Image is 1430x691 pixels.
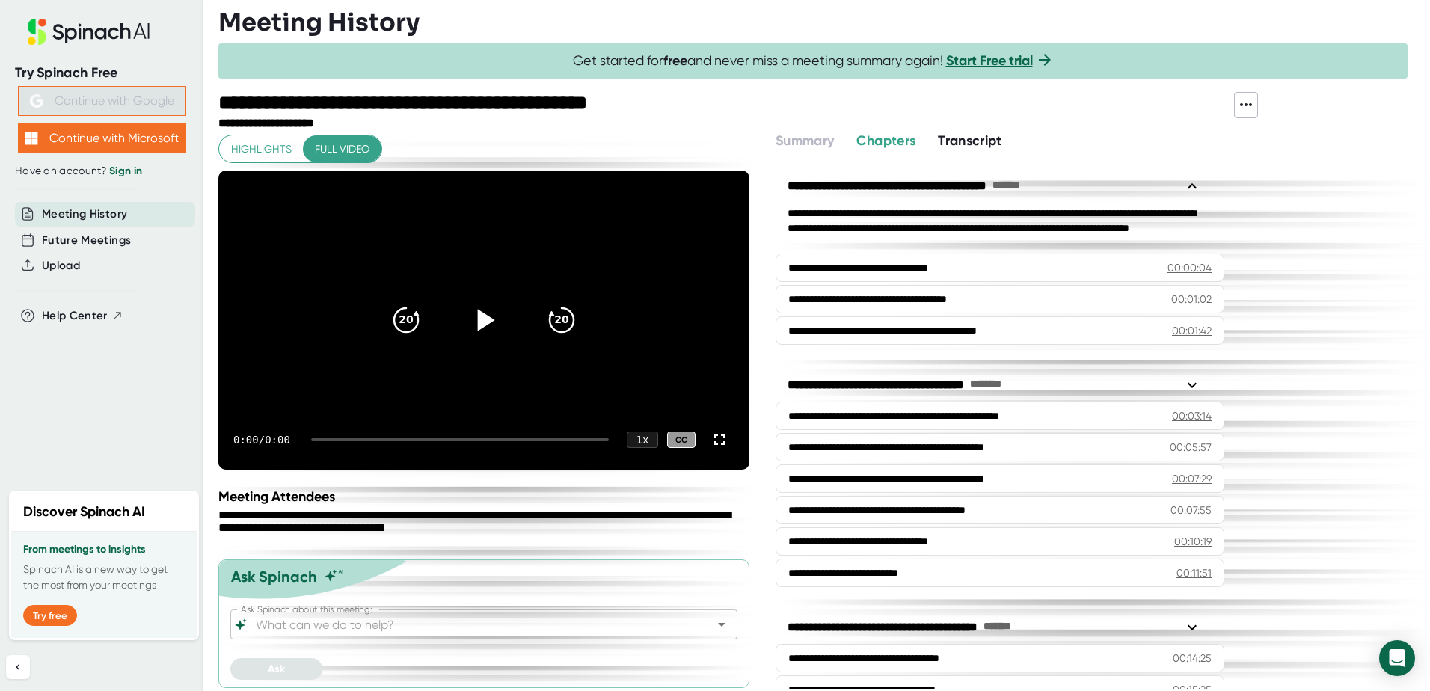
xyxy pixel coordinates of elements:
[946,52,1033,69] a: Start Free trial
[42,257,80,274] button: Upload
[42,232,131,249] button: Future Meetings
[1167,260,1212,275] div: 00:00:04
[1176,565,1212,580] div: 00:11:51
[1170,503,1212,518] div: 00:07:55
[1170,440,1212,455] div: 00:05:57
[23,544,185,556] h3: From meetings to insights
[15,165,188,178] div: Have an account?
[218,8,420,37] h3: Meeting History
[1171,292,1212,307] div: 00:01:02
[218,488,757,505] div: Meeting Attendees
[776,132,834,149] span: Summary
[15,64,188,82] div: Try Spinach Free
[233,434,293,446] div: 0:00 / 0:00
[1172,471,1212,486] div: 00:07:29
[776,131,834,151] button: Summary
[627,432,658,448] div: 1 x
[23,502,145,522] h2: Discover Spinach AI
[231,568,317,586] div: Ask Spinach
[23,562,185,593] p: Spinach AI is a new way to get the most from your meetings
[315,140,369,159] span: Full video
[253,614,689,635] input: What can we do to help?
[1172,323,1212,338] div: 00:01:42
[109,165,142,177] a: Sign in
[711,614,732,635] button: Open
[230,658,322,680] button: Ask
[938,131,1002,151] button: Transcript
[18,123,186,153] button: Continue with Microsoft
[268,663,285,675] span: Ask
[1174,534,1212,549] div: 00:10:19
[1172,408,1212,423] div: 00:03:14
[30,94,43,108] img: Aehbyd4JwY73AAAAAElFTkSuQmCC
[231,140,292,159] span: Highlights
[1379,640,1415,676] div: Open Intercom Messenger
[23,605,77,626] button: Try free
[6,655,30,679] button: Collapse sidebar
[663,52,687,69] b: free
[667,432,696,449] div: CC
[938,132,1002,149] span: Transcript
[573,52,1054,70] span: Get started for and never miss a meeting summary again!
[42,206,127,223] button: Meeting History
[303,135,381,163] button: Full video
[42,307,123,325] button: Help Center
[856,132,915,149] span: Chapters
[18,86,186,116] button: Continue with Google
[856,131,915,151] button: Chapters
[1173,651,1212,666] div: 00:14:25
[42,307,108,325] span: Help Center
[219,135,304,163] button: Highlights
